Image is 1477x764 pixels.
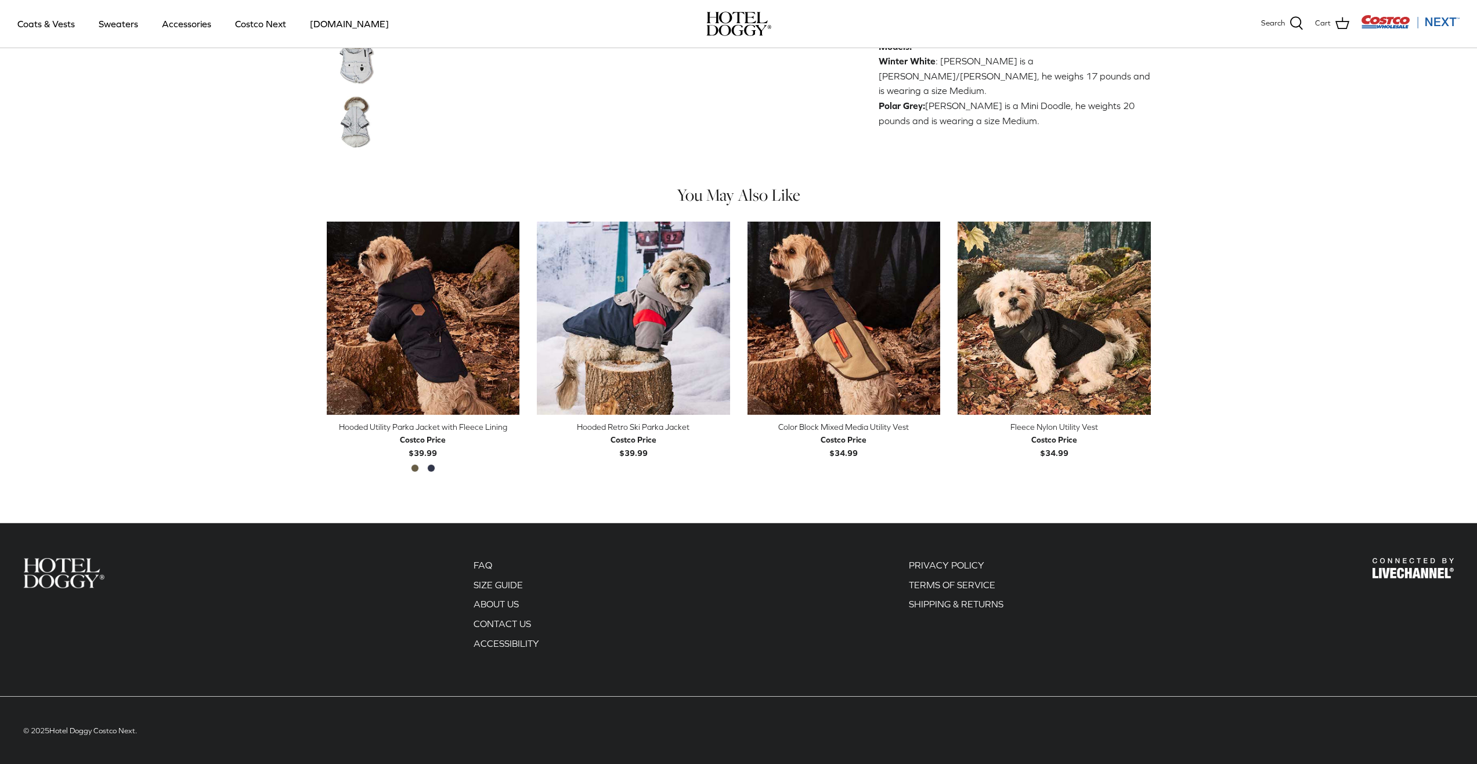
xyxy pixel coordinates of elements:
strong: Polar Grey: [879,100,925,111]
div: Costco Price [400,433,446,446]
a: TERMS OF SERVICE [909,580,995,590]
div: Secondary navigation [462,558,551,656]
b: $39.99 [611,433,656,457]
b: $39.99 [400,433,446,457]
span: © 2025 . [23,726,137,735]
div: Secondary navigation [897,558,1015,656]
a: FAQ [474,560,492,570]
div: Hooded Utility Parka Jacket with Fleece Lining [327,421,520,433]
div: Hooded Retro Ski Parka Jacket [537,421,730,433]
a: PRIVACY POLICY [909,560,984,570]
a: ACCESSIBILITY [474,638,539,649]
a: Sweaters [88,4,149,44]
img: Hotel Doggy Costco Next [1373,558,1454,578]
a: Thumbnail Link [327,93,385,151]
img: tan dog wearing a blue & brown vest [747,222,941,415]
a: Hooded Utility Parka Jacket with Fleece Lining [327,222,520,415]
a: hoteldoggy.com hoteldoggycom [706,12,771,36]
a: Costco Next [225,4,297,44]
a: SHIPPING & RETURNS [909,599,1003,609]
img: Costco Next [1361,15,1460,29]
div: Costco Price [611,433,656,446]
a: Fleece Nylon Utility Vest Costco Price$34.99 [958,421,1151,459]
a: Hotel Doggy Costco Next [49,726,135,735]
div: Costco Price [1031,433,1077,446]
span: Search [1261,17,1285,30]
a: CONTACT US [474,618,531,629]
a: Accessories [151,4,222,44]
div: Color Block Mixed Media Utility Vest [747,421,941,433]
a: Search [1261,16,1303,31]
p: : [PERSON_NAME] is a [PERSON_NAME]/[PERSON_NAME], he weighs 17 pounds and is wearing a size Mediu... [879,39,1151,129]
a: Coats & Vests [7,4,85,44]
a: Color Block Mixed Media Utility Vest Costco Price$34.99 [747,421,941,459]
img: Hotel Doggy Costco Next [23,558,104,588]
b: $34.99 [821,433,866,457]
a: ABOUT US [474,599,519,609]
a: Visit Costco Next [1361,22,1460,31]
img: hoteldoggycom [706,12,771,36]
a: Hooded Retro Ski Parka Jacket [537,222,730,415]
a: Fleece Nylon Utility Vest [958,222,1151,415]
a: SIZE GUIDE [474,580,523,590]
a: [DOMAIN_NAME] [299,4,399,44]
h4: You May Also Like [327,186,1151,204]
a: Cart [1315,16,1349,31]
b: $34.99 [1031,433,1077,457]
span: Cart [1315,17,1331,30]
a: Color Block Mixed Media Utility Vest [747,222,941,415]
a: Thumbnail Link [327,30,385,88]
a: Hooded Utility Parka Jacket with Fleece Lining Costco Price$39.99 [327,421,520,459]
a: Hooded Retro Ski Parka Jacket Costco Price$39.99 [537,421,730,459]
div: Costco Price [821,433,866,446]
div: Fleece Nylon Utility Vest [958,421,1151,433]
